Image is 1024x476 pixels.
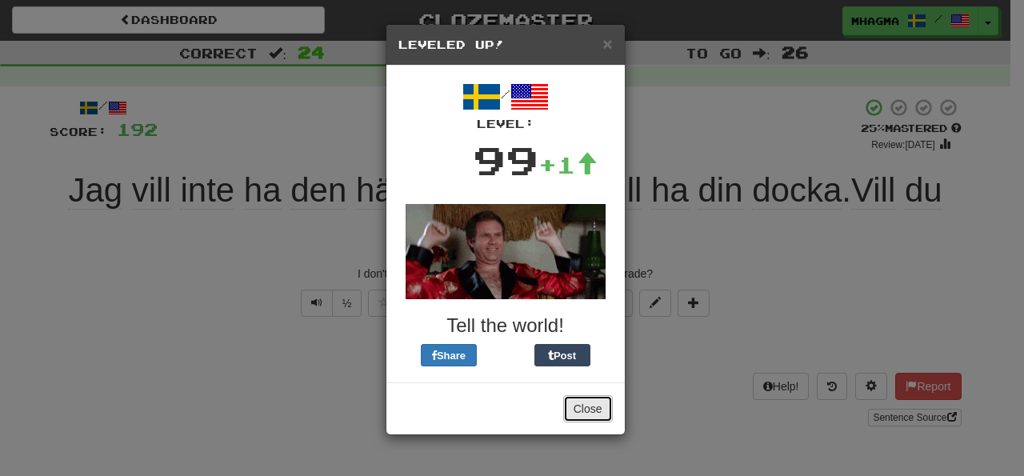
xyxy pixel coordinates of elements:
iframe: X Post Button [477,344,534,366]
div: / [398,78,613,132]
img: will-ferrel-d6c07f94194e19e98823ed86c433f8fc69ac91e84bfcb09b53c9a5692911eaa6.gif [406,204,606,299]
div: +1 [538,149,598,181]
button: Post [534,344,590,366]
span: × [602,34,612,53]
h5: Leveled Up! [398,37,613,53]
button: Close [563,395,613,422]
div: 99 [473,132,538,188]
div: Level: [398,116,613,132]
h3: Tell the world! [398,315,613,336]
button: Share [421,344,477,366]
button: Close [602,35,612,52]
